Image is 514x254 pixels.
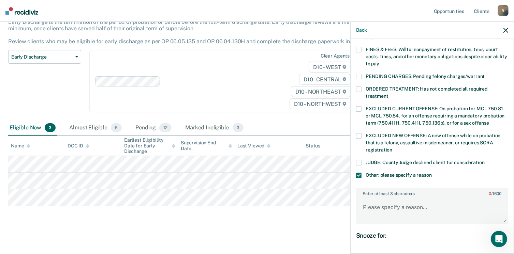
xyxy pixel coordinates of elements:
span: EXCLUDED NEW OFFENSE: A new offense while on probation that is a felony, assaultive misdemeanor, ... [366,133,500,153]
span: Early Discharge [11,54,73,60]
div: Earliest Eligibility Date for Early Discharge [124,137,175,154]
div: Almost Eligible [68,121,123,136]
span: D10 - NORTHEAST [291,86,351,97]
span: ORDERED TREATMENT: Has not completed all required treatment [366,86,487,99]
div: R [498,5,509,16]
label: Enter at least 3 characters [357,189,508,196]
div: Last Viewed [237,143,270,149]
span: D10 - WEST [309,62,351,73]
span: 5 [111,123,122,132]
div: Eligible Now [8,121,57,136]
span: Other: please specify a reason [366,172,432,178]
div: Name [11,143,30,149]
button: Back [356,27,367,33]
div: Marked Ineligible [184,121,245,136]
span: / 1600 [489,191,501,196]
iframe: Intercom live chat [491,231,507,247]
span: 3 [45,123,56,132]
div: Supervision End Date [181,140,232,152]
span: D10 - NORTHWEST [290,98,351,109]
div: Snooze for: [356,232,508,239]
span: 3 [233,123,244,132]
div: DOC ID [68,143,89,149]
span: D10 - CENTRAL [299,74,351,85]
p: Early Discharge is the termination of the period of probation or parole before the full-term disc... [8,19,375,45]
span: FINES & FEES: Willful nonpayment of restitution, fees, court costs, fines, and other monetary obl... [366,47,507,66]
span: EXCLUDED CURRENT OFFENSE: On probation for MCL 750.81 or MCL 750.84, for an offense requiring a m... [366,106,504,126]
span: PENDING CHARGES: Pending felony charges/warrant [366,74,485,79]
span: 0 [489,191,491,196]
div: 30 days [396,241,421,250]
span: 12 [159,123,172,132]
div: Status [306,143,320,149]
div: Pending [134,121,173,136]
div: Clear agents [321,53,350,59]
img: Recidiviz [5,7,38,15]
span: JUDGE: County Judge declined client for consideration [366,160,485,165]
